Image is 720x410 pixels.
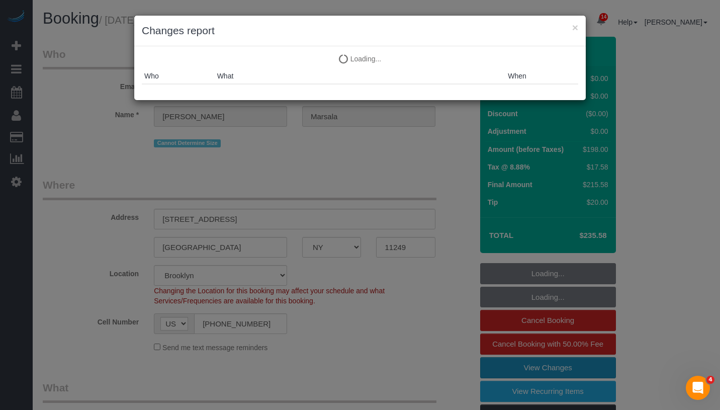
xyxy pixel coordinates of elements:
th: What [215,68,506,84]
sui-modal: Changes report [134,16,586,100]
p: Loading... [142,54,578,64]
button: × [572,22,578,33]
iframe: Intercom live chat [686,376,710,400]
h3: Changes report [142,23,578,38]
th: When [505,68,578,84]
span: 4 [706,376,714,384]
th: Who [142,68,215,84]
